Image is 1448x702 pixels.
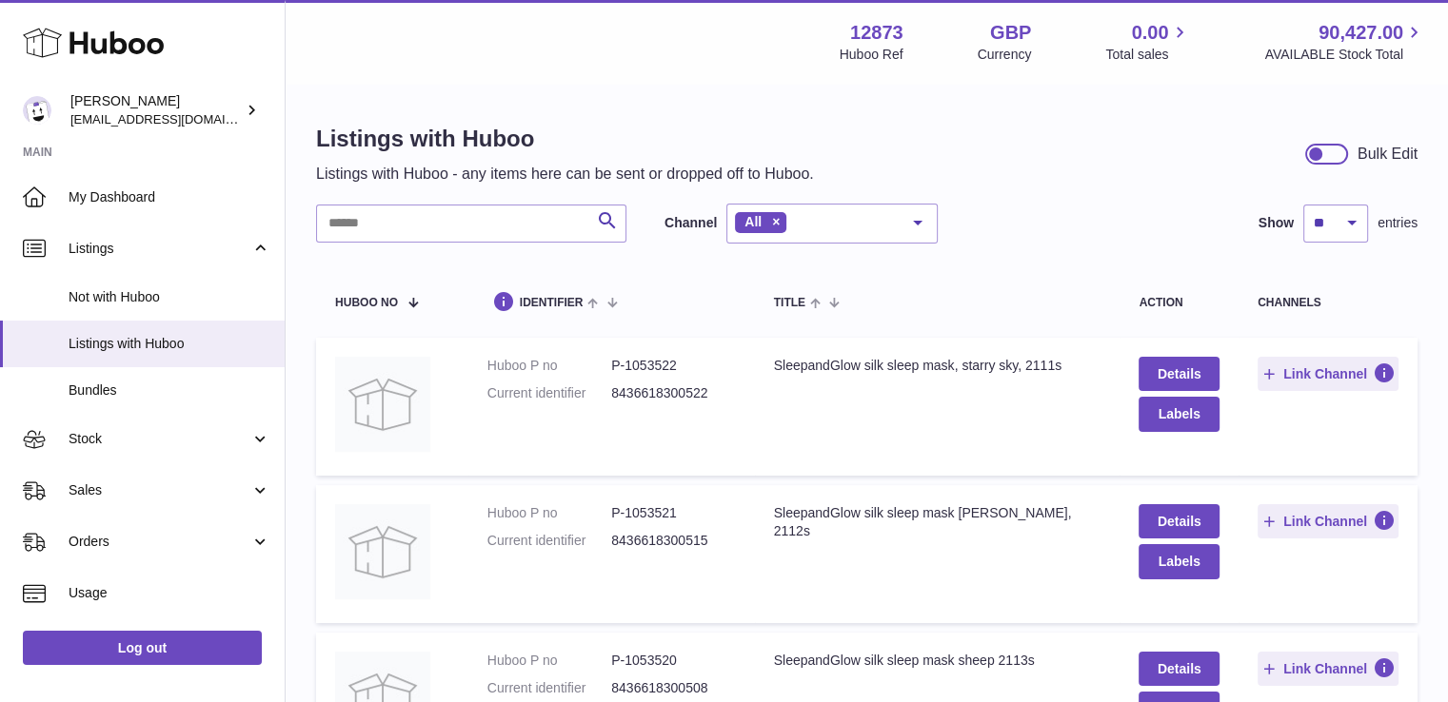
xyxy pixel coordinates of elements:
button: Link Channel [1258,652,1398,686]
span: Listings with Huboo [69,335,270,353]
span: Link Channel [1283,660,1367,677]
div: channels [1258,297,1398,309]
dt: Huboo P no [487,504,611,522]
p: Listings with Huboo - any items here can be sent or dropped off to Huboo. [316,164,814,185]
img: SleepandGlow silk sleep mask moon fern, 2112s [335,504,430,599]
dt: Current identifier [487,679,611,697]
div: SleepandGlow silk sleep mask [PERSON_NAME], 2112s [774,504,1101,540]
dd: 8436618300522 [611,384,735,402]
span: 0.00 [1132,20,1169,46]
a: 0.00 Total sales [1105,20,1190,64]
span: Huboo no [335,297,398,309]
div: Huboo Ref [840,46,903,64]
span: Total sales [1105,46,1190,64]
span: AVAILABLE Stock Total [1264,46,1425,64]
span: Link Channel [1283,513,1367,530]
button: Link Channel [1258,504,1398,538]
div: SleepandGlow silk sleep mask sheep 2113s [774,652,1101,670]
button: Link Channel [1258,357,1398,391]
dt: Huboo P no [487,357,611,375]
strong: GBP [990,20,1031,46]
span: Orders [69,533,250,551]
a: Details [1139,504,1219,538]
img: SleepandGlow silk sleep mask, starry sky, 2111s [335,357,430,452]
span: Sales [69,481,250,499]
dt: Current identifier [487,384,611,402]
div: Bulk Edit [1358,144,1418,165]
span: entries [1378,214,1418,232]
span: All [744,214,762,229]
span: Listings [69,240,250,258]
dt: Current identifier [487,532,611,550]
div: [PERSON_NAME] [70,92,242,128]
span: Bundles [69,381,270,400]
button: Labels [1139,544,1219,578]
dd: P-1053522 [611,357,735,375]
dd: 8436618300515 [611,532,735,550]
strong: 12873 [850,20,903,46]
img: tikhon.oleinikov@sleepandglow.com [23,96,51,125]
dd: P-1053520 [611,652,735,670]
div: SleepandGlow silk sleep mask, starry sky, 2111s [774,357,1101,375]
dd: 8436618300508 [611,679,735,697]
button: Labels [1139,397,1219,431]
span: Not with Huboo [69,288,270,306]
dd: P-1053521 [611,504,735,522]
label: Show [1259,214,1294,232]
label: Channel [664,214,717,232]
a: Details [1139,652,1219,686]
div: action [1139,297,1219,309]
span: Usage [69,584,270,602]
span: Link Channel [1283,365,1367,382]
span: identifier [520,297,584,309]
span: 90,427.00 [1319,20,1403,46]
span: My Dashboard [69,188,270,206]
span: title [774,297,805,309]
div: Currency [978,46,1032,64]
dt: Huboo P no [487,652,611,670]
a: Details [1139,357,1219,391]
a: 90,427.00 AVAILABLE Stock Total [1264,20,1425,64]
span: Stock [69,430,250,448]
h1: Listings with Huboo [316,124,814,154]
a: Log out [23,631,262,665]
span: [EMAIL_ADDRESS][DOMAIN_NAME] [70,111,280,127]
